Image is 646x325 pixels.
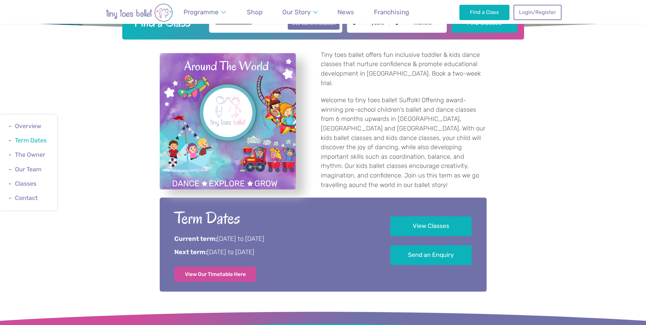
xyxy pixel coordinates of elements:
span: Franchising [374,8,409,16]
span: Shop [247,8,263,16]
a: Overview [15,123,41,129]
a: Contact [15,195,38,201]
a: View Classes [390,216,472,236]
a: Shop [244,4,266,20]
a: Franchising [371,4,412,20]
a: Our Story [279,4,321,20]
strong: Next term: [174,248,207,256]
img: tiny toes ballet [85,3,194,22]
a: Our Team [15,166,42,173]
span: News [337,8,354,16]
a: Find a Class [459,5,509,20]
a: News [334,4,358,20]
p: [DATE] to [DATE] [174,235,372,244]
strong: Current term: [174,235,217,243]
span: Programme [184,8,219,16]
p: Welcome to tiny toes ballet Suffolk! Offering award-winning pre-school children's ballet and danc... [321,96,487,190]
a: Send an Enquiry [390,245,472,265]
p: Tiny toes ballet offers fun inclusive toddler & kids dance classes that nurture confidence & prom... [321,50,487,88]
p: [DATE] to [DATE] [174,248,372,257]
h2: Term Dates [174,207,372,229]
a: View full-size image [160,53,296,189]
a: Programme [180,4,229,20]
a: View Our Timetable Here [174,267,256,282]
a: Classes [15,180,36,187]
span: Our Story [282,8,311,16]
a: Term Dates [15,137,47,144]
a: The Owner [15,152,45,158]
a: Login/Register [514,5,561,20]
h2: Find a Class [129,14,204,31]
